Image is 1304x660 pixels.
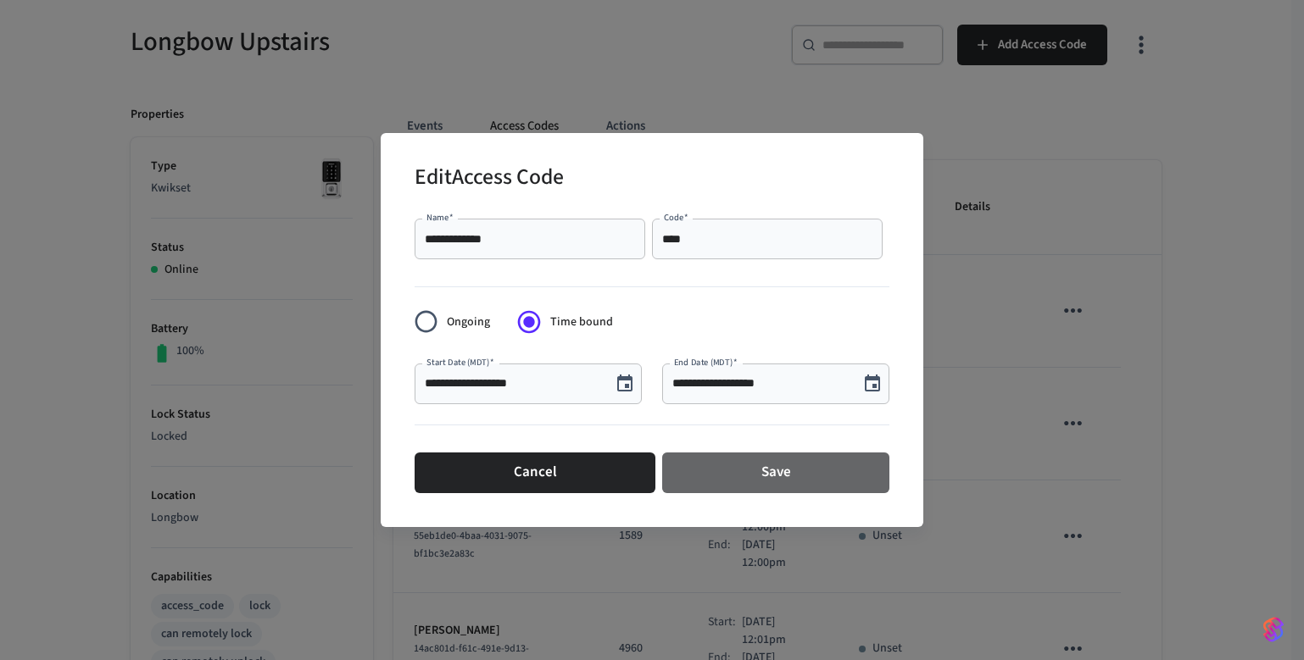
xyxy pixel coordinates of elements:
span: Ongoing [447,313,490,331]
button: Choose date, selected date is Sep 23, 2025 [608,367,642,401]
button: Choose date, selected date is Sep 26, 2025 [855,367,889,401]
img: SeamLogoGradient.69752ec5.svg [1263,616,1284,643]
button: Save [662,452,889,493]
span: Time bound [550,313,613,331]
label: Start Date (MDT) [426,356,494,369]
label: Name [426,211,454,224]
h2: Edit Access Code [415,153,564,205]
button: Cancel [415,452,655,493]
label: End Date (MDT) [674,356,737,369]
label: Code [664,211,688,224]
